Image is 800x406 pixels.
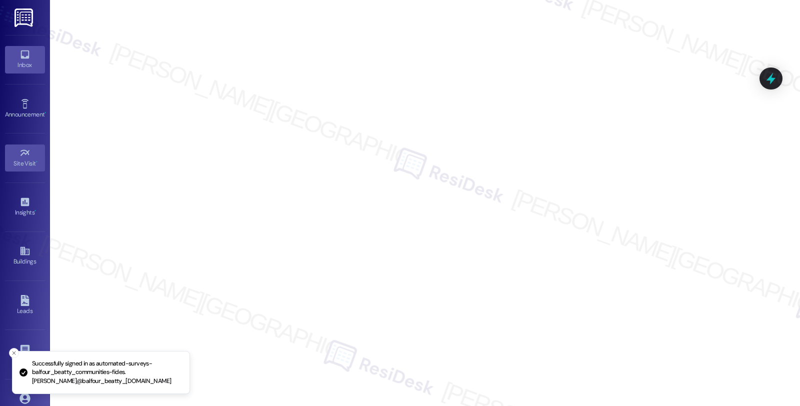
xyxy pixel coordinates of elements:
[44,109,46,116] span: •
[5,341,45,368] a: Templates •
[5,292,45,319] a: Leads
[32,359,181,386] p: Successfully signed in as automated-surveys-balfour_beatty_communities-fides.[PERSON_NAME]@balfou...
[34,207,36,214] span: •
[36,158,37,165] span: •
[5,242,45,269] a: Buildings
[9,348,19,358] button: Close toast
[5,144,45,171] a: Site Visit •
[5,193,45,220] a: Insights •
[5,46,45,73] a: Inbox
[14,8,35,27] img: ResiDesk Logo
